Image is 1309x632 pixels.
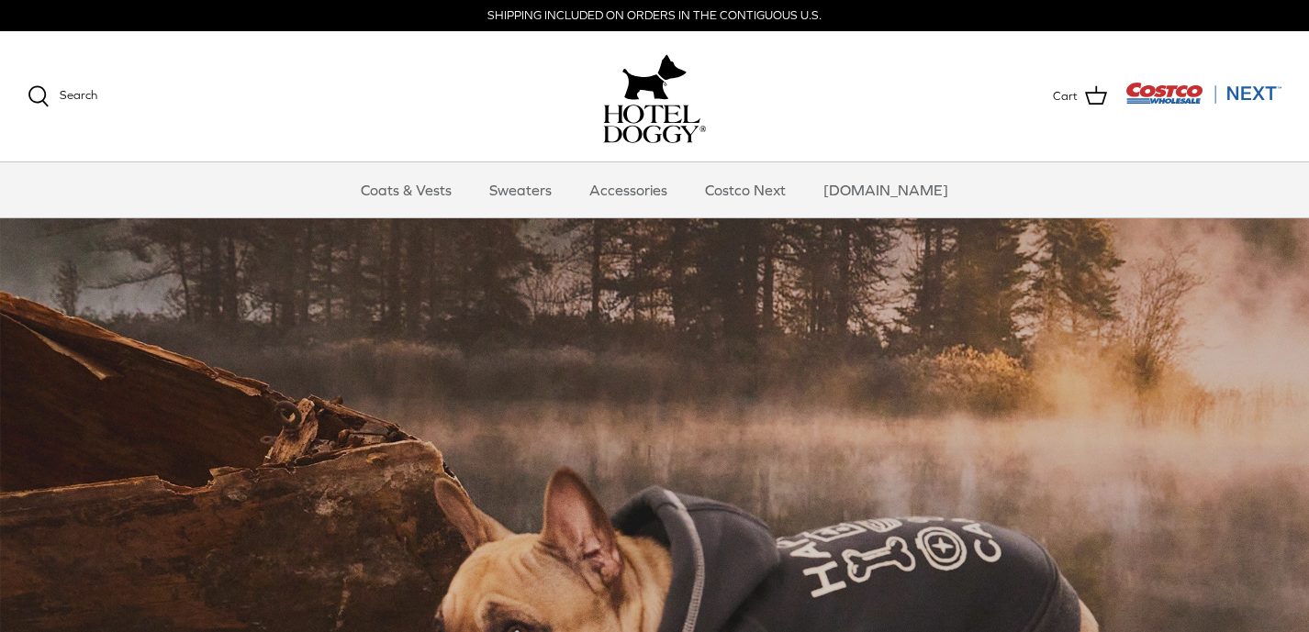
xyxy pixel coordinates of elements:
[603,105,706,143] img: hoteldoggycom
[473,162,568,217] a: Sweaters
[1053,87,1078,106] span: Cart
[807,162,965,217] a: [DOMAIN_NAME]
[1125,94,1281,107] a: Visit Costco Next
[1053,84,1107,108] a: Cart
[603,50,706,143] a: hoteldoggy.com hoteldoggycom
[60,88,97,102] span: Search
[344,162,468,217] a: Coats & Vests
[573,162,684,217] a: Accessories
[28,85,97,107] a: Search
[1125,82,1281,105] img: Costco Next
[688,162,802,217] a: Costco Next
[622,50,687,105] img: hoteldoggy.com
